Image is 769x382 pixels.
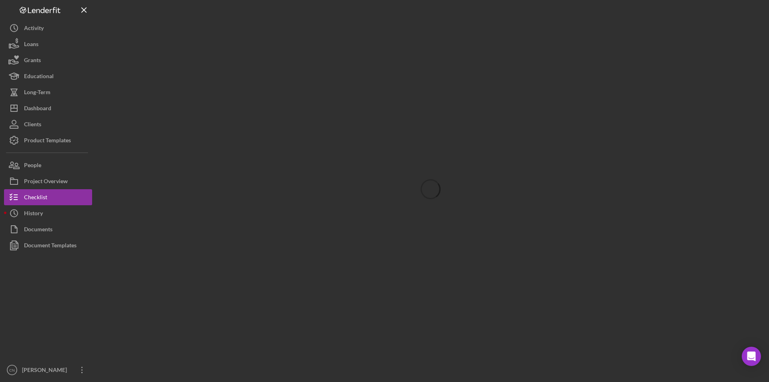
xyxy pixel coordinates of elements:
button: Documents [4,221,92,237]
button: Long-Term [4,84,92,100]
div: People [24,157,41,175]
button: Loans [4,36,92,52]
button: Project Overview [4,173,92,189]
button: Clients [4,116,92,132]
div: Activity [24,20,44,38]
div: Project Overview [24,173,68,191]
div: Open Intercom Messenger [742,347,761,366]
button: Grants [4,52,92,68]
button: Dashboard [4,100,92,116]
button: Activity [4,20,92,36]
text: CN [9,368,15,372]
button: Document Templates [4,237,92,253]
div: Documents [24,221,52,239]
div: Educational [24,68,54,86]
div: Document Templates [24,237,76,255]
button: History [4,205,92,221]
div: Checklist [24,189,47,207]
button: People [4,157,92,173]
div: Clients [24,116,41,134]
div: [PERSON_NAME] [20,362,72,380]
button: Checklist [4,189,92,205]
div: Long-Term [24,84,50,102]
div: History [24,205,43,223]
div: Product Templates [24,132,71,150]
button: Product Templates [4,132,92,148]
button: CN[PERSON_NAME] [4,362,92,378]
button: Educational [4,68,92,84]
div: Dashboard [24,100,51,118]
div: Loans [24,36,38,54]
div: Grants [24,52,41,70]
